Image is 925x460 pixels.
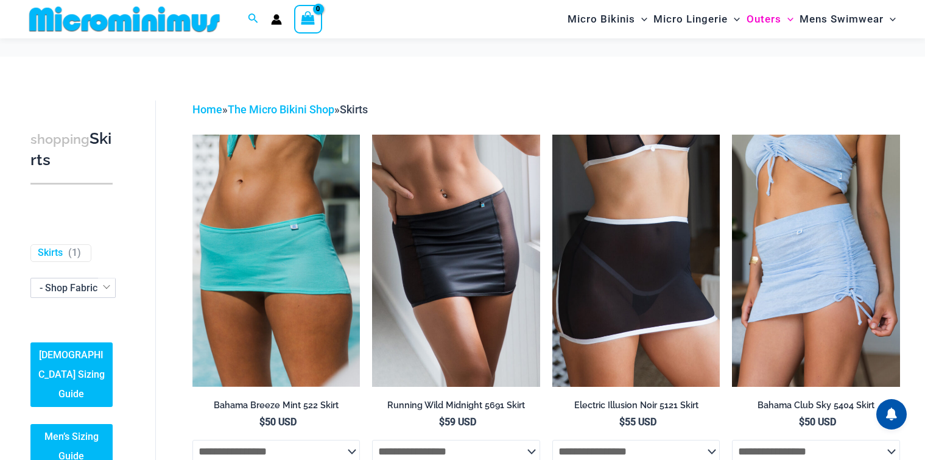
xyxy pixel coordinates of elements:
[619,416,625,428] span: $
[564,4,650,35] a: Micro BikinisMenu ToggleMenu Toggle
[799,416,804,428] span: $
[797,4,899,35] a: Mens SwimwearMenu ToggleMenu Toggle
[439,416,445,428] span: $
[619,416,656,428] bdi: 55 USD
[747,4,781,35] span: Outers
[372,135,540,386] a: Running Wild Midnight 5691 SkirtRunning Wild Midnight 1052 Top 5691 Skirt 06Running Wild Midnight...
[259,416,265,428] span: $
[732,400,900,411] h2: Bahama Club Sky 5404 Skirt
[744,4,797,35] a: OutersMenu ToggleMenu Toggle
[30,278,116,298] span: - Shop Fabric Type
[552,135,720,386] img: Electric Illusion Noir Skirt 02
[372,400,540,416] a: Running Wild Midnight 5691 Skirt
[563,2,901,37] nav: Site Navigation
[192,103,222,116] a: Home
[728,4,740,35] span: Menu Toggle
[248,12,259,27] a: Search icon link
[192,103,368,116] span: » »
[72,247,77,258] span: 1
[800,4,884,35] span: Mens Swimwear
[30,132,90,147] span: shopping
[732,400,900,416] a: Bahama Club Sky 5404 Skirt
[635,4,647,35] span: Menu Toggle
[38,247,63,260] a: Skirts
[259,416,297,428] bdi: 50 USD
[568,4,635,35] span: Micro Bikinis
[30,129,113,171] h3: Skirts
[372,400,540,411] h2: Running Wild Midnight 5691 Skirt
[732,135,900,386] img: Bahama Club Sky 9170 Crop Top 5404 Skirt 07
[40,282,121,294] span: - Shop Fabric Type
[192,400,361,411] h2: Bahama Breeze Mint 522 Skirt
[192,135,361,386] img: Bahama Breeze Mint 522 Skirt 01
[24,5,225,33] img: MM SHOP LOGO FLAT
[271,14,282,25] a: Account icon link
[228,103,334,116] a: The Micro Bikini Shop
[781,4,793,35] span: Menu Toggle
[732,135,900,386] a: Bahama Club Sky 9170 Crop Top 5404 Skirt 07Bahama Club Sky 9170 Crop Top 5404 Skirt 10Bahama Club...
[653,4,728,35] span: Micro Lingerie
[68,247,81,260] span: ( )
[30,342,113,407] a: [DEMOGRAPHIC_DATA] Sizing Guide
[799,416,836,428] bdi: 50 USD
[884,4,896,35] span: Menu Toggle
[340,103,368,116] span: Skirts
[552,400,720,416] a: Electric Illusion Noir 5121 Skirt
[192,135,361,386] a: Bahama Breeze Mint 522 Skirt 01Bahama Breeze Mint 522 Skirt 02Bahama Breeze Mint 522 Skirt 02
[439,416,476,428] bdi: 59 USD
[192,400,361,416] a: Bahama Breeze Mint 522 Skirt
[552,135,720,386] a: Electric Illusion Noir Skirt 02Electric Illusion Noir 1521 Bra 611 Micro 5121 Skirt 01Electric Il...
[650,4,743,35] a: Micro LingerieMenu ToggleMenu Toggle
[294,5,322,33] a: View Shopping Cart, empty
[552,400,720,411] h2: Electric Illusion Noir 5121 Skirt
[372,135,540,386] img: Running Wild Midnight 5691 Skirt
[31,278,115,297] span: - Shop Fabric Type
